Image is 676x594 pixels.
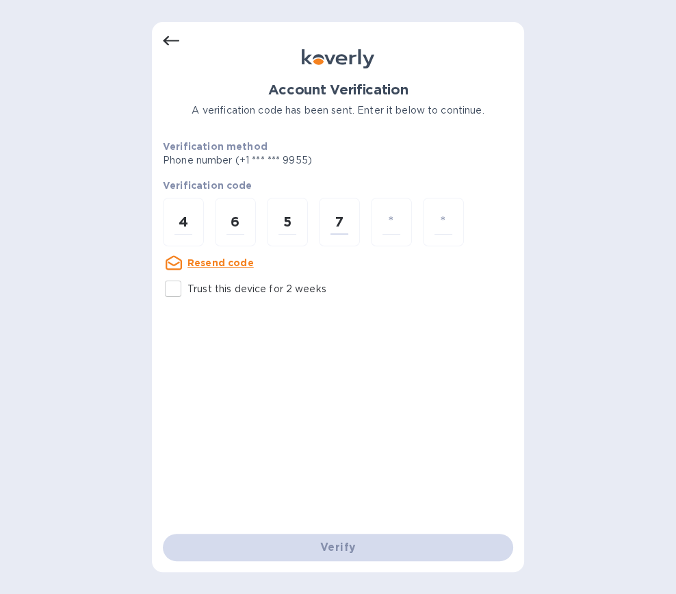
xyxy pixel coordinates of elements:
p: A verification code has been sent. Enter it below to continue. [163,103,513,118]
p: Verification code [163,179,513,192]
p: Phone number (+1 *** *** 9955) [163,153,417,168]
h1: Account Verification [163,82,513,98]
b: Verification method [163,141,268,152]
p: Trust this device for 2 weeks [187,282,326,296]
u: Resend code [187,257,254,268]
